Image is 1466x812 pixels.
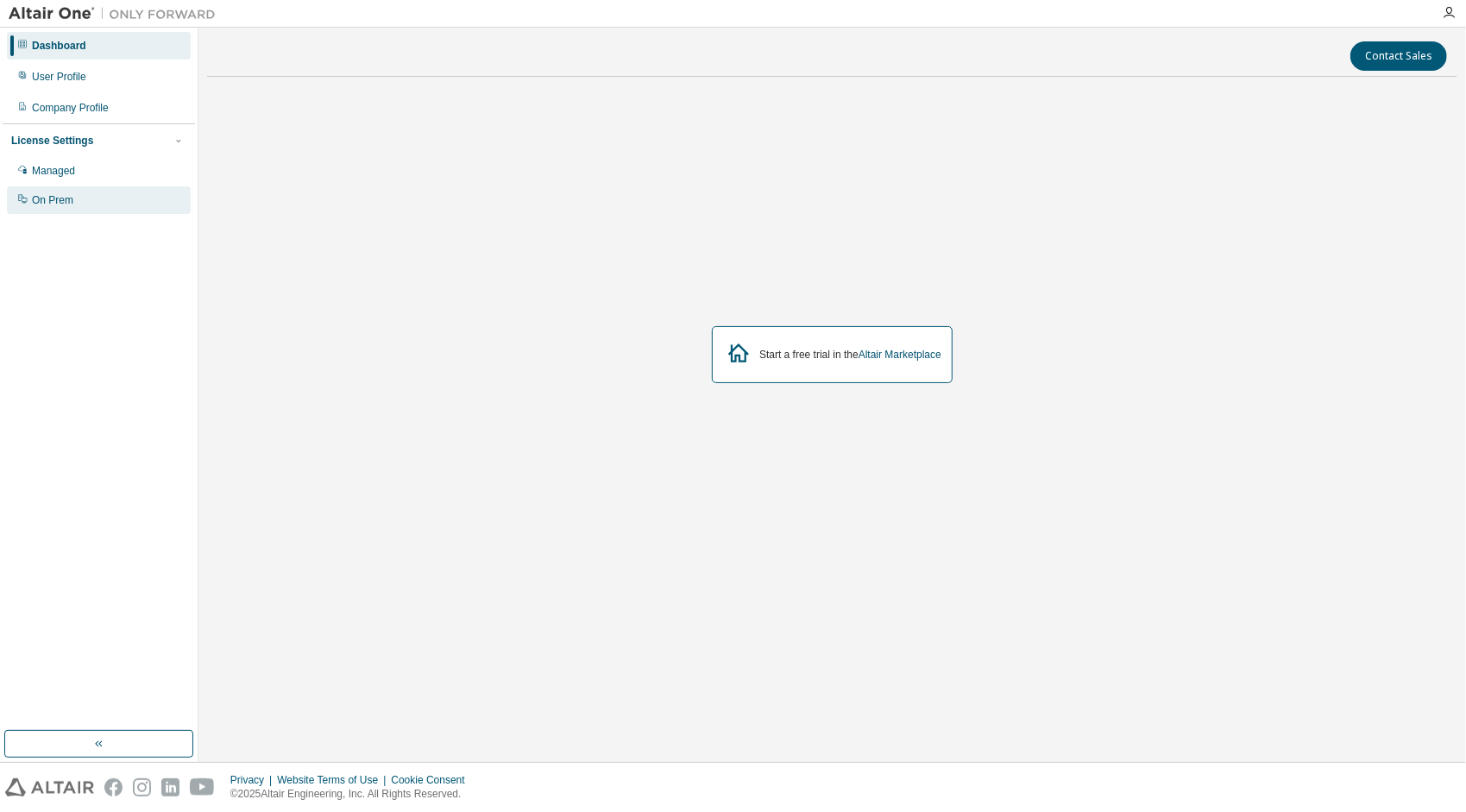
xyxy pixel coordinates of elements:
div: License Settings [11,134,93,148]
div: User Profile [32,70,86,84]
img: linkedin.svg [161,778,179,796]
img: altair_logo.svg [5,778,94,796]
div: Website Terms of Use [277,773,391,787]
div: Privacy [230,773,277,787]
a: Altair Marketplace [859,349,941,361]
div: On Prem [32,193,73,207]
div: Managed [32,164,75,178]
div: Dashboard [32,39,86,53]
img: Altair One [9,5,224,22]
button: Contact Sales [1350,41,1447,71]
p: © 2025 Altair Engineering, Inc. All Rights Reserved. [230,787,475,802]
div: Cookie Consent [391,773,475,787]
img: youtube.svg [190,778,215,796]
div: Company Profile [32,101,109,115]
img: instagram.svg [133,778,151,796]
img: facebook.svg [104,778,123,796]
div: Start a free trial in the [759,348,941,362]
